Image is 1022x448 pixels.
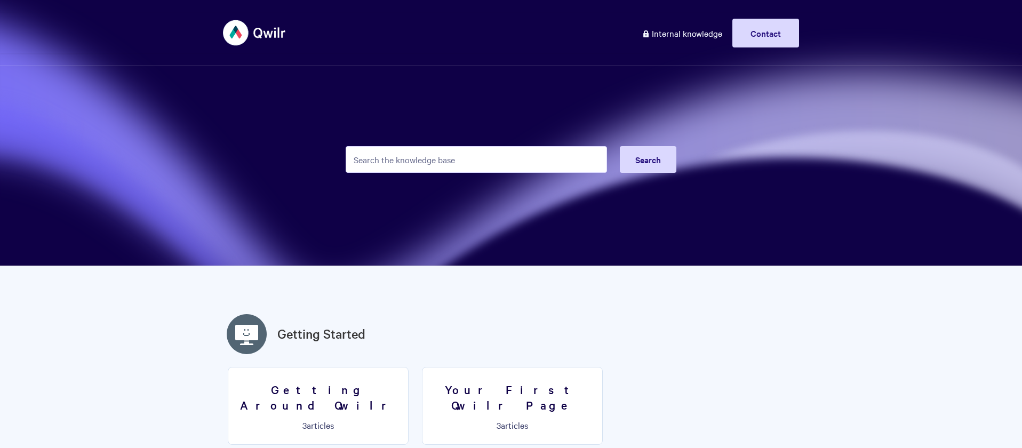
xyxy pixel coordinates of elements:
[635,154,661,165] span: Search
[223,13,286,53] img: Qwilr Help Center
[497,419,501,431] span: 3
[429,420,596,430] p: articles
[422,367,603,445] a: Your First Qwilr Page 3articles
[235,420,402,430] p: articles
[302,419,307,431] span: 3
[235,382,402,412] h3: Getting Around Qwilr
[429,382,596,412] h3: Your First Qwilr Page
[346,146,607,173] input: Search the knowledge base
[732,19,799,47] a: Contact
[634,19,730,47] a: Internal knowledge
[277,324,365,343] a: Getting Started
[228,367,409,445] a: Getting Around Qwilr 3articles
[620,146,676,173] button: Search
